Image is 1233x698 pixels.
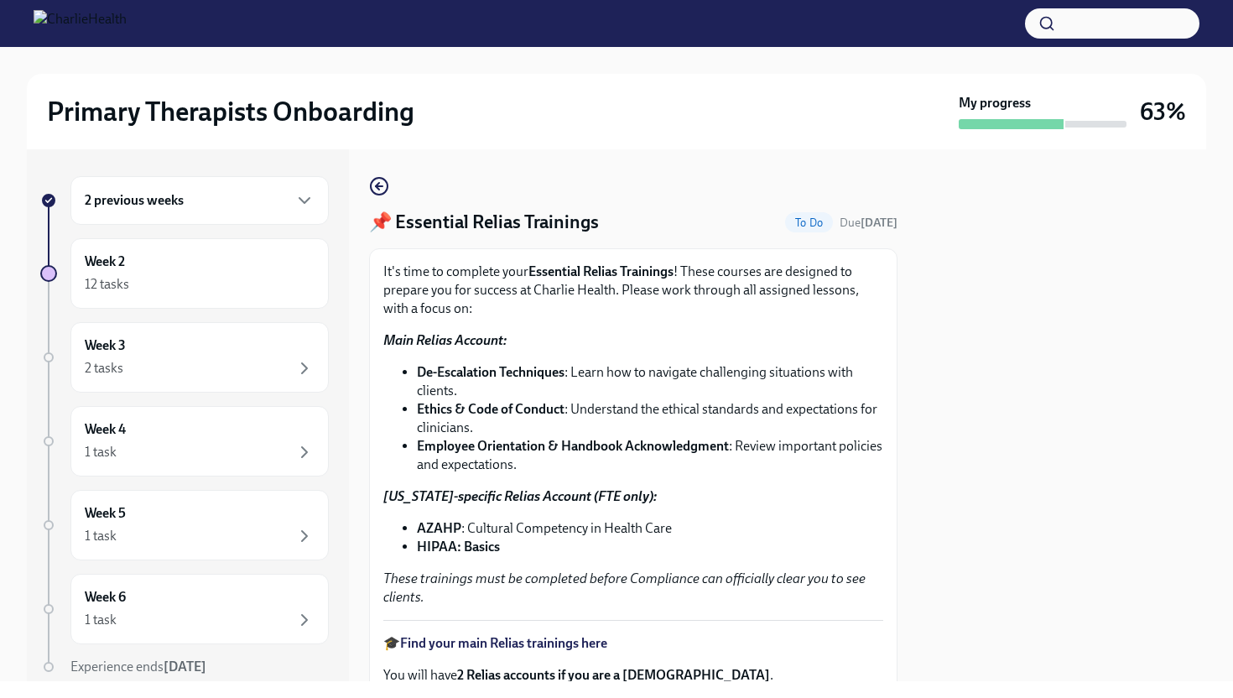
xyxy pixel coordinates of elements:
h6: Week 2 [85,253,125,271]
strong: Ethics & Code of Conduct [417,401,564,417]
p: It's time to complete your ! These courses are designed to prepare you for success at Charlie Hea... [383,263,883,318]
a: Week 212 tasks [40,238,329,309]
strong: AZAHP [417,520,461,536]
h6: Week 4 [85,420,126,439]
div: 12 tasks [85,275,129,294]
h6: Week 6 [85,588,126,607]
span: To Do [785,216,833,229]
strong: [DATE] [861,216,897,230]
li: : Cultural Competency in Health Care [417,519,883,538]
span: Experience ends [70,659,206,675]
h6: Week 5 [85,504,126,523]
h2: Primary Therapists Onboarding [47,95,414,128]
em: These trainings must be completed before Compliance can officially clear you to see clients. [383,570,866,605]
h3: 63% [1140,96,1186,127]
span: August 18th, 2025 09:00 [840,215,897,231]
div: 1 task [85,527,117,545]
li: : Understand the ethical standards and expectations for clinicians. [417,400,883,437]
div: 2 previous weeks [70,176,329,225]
strong: [DATE] [164,659,206,675]
a: Week 51 task [40,490,329,560]
strong: 2 Relias accounts if you are a [DEMOGRAPHIC_DATA] [457,667,770,683]
p: 🎓 [383,634,883,653]
div: 2 tasks [85,359,123,378]
strong: My progress [959,94,1031,112]
strong: HIPAA: Basics [417,539,500,555]
img: CharlieHealth [34,10,127,37]
a: Week 41 task [40,406,329,477]
p: You will have . [383,666,883,685]
a: Week 32 tasks [40,322,329,393]
strong: Essential Relias Trainings [528,263,674,279]
strong: Employee Orientation & Handbook Acknowledgment [417,438,729,454]
li: : Review important policies and expectations. [417,437,883,474]
div: 1 task [85,443,117,461]
h4: 📌 Essential Relias Trainings [369,210,599,235]
div: 1 task [85,611,117,629]
li: : Learn how to navigate challenging situations with clients. [417,363,883,400]
strong: Main Relias Account: [383,332,507,348]
strong: De-Escalation Techniques [417,364,564,380]
a: Week 61 task [40,574,329,644]
h6: 2 previous weeks [85,191,184,210]
span: Due [840,216,897,230]
strong: [US_STATE]-specific Relias Account (FTE only): [383,488,657,504]
a: Find your main Relias trainings here [400,635,607,651]
h6: Week 3 [85,336,126,355]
